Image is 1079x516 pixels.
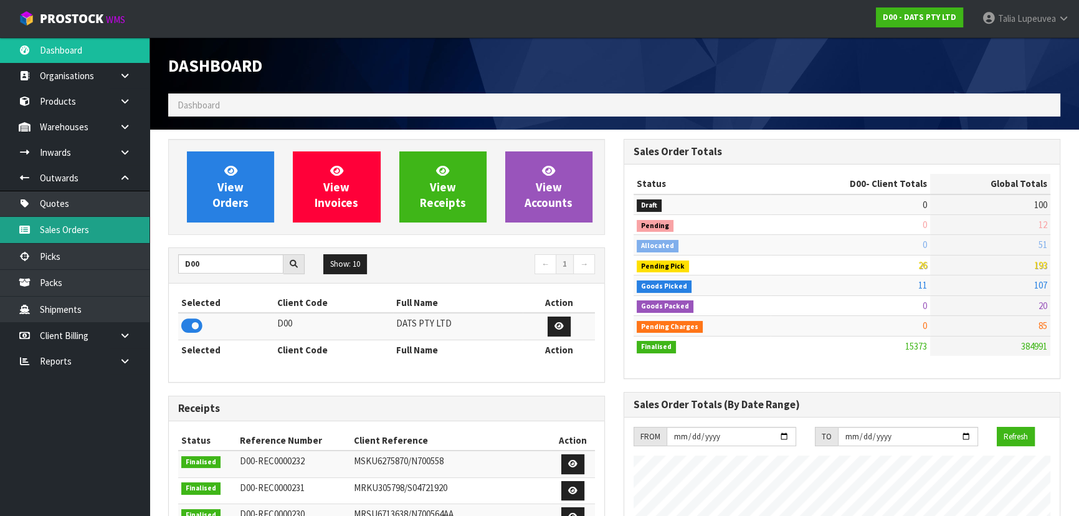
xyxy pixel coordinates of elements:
h3: Sales Order Totals (By Date Range) [634,399,1050,411]
a: → [573,254,595,274]
button: Refresh [997,427,1035,447]
span: Dashboard [178,99,220,111]
span: 107 [1034,279,1047,291]
span: Goods Picked [637,280,692,293]
span: Dashboard [168,55,262,76]
span: Finalised [181,482,221,495]
span: Pending [637,220,673,232]
th: Selected [178,293,274,313]
span: 12 [1039,219,1047,231]
th: Client Reference [351,431,551,451]
span: D00-REC0000231 [240,482,305,494]
a: ViewReceipts [399,151,487,222]
span: 20 [1039,300,1047,312]
strong: D00 - DATS PTY LTD [883,12,956,22]
span: D00-REC0000232 [240,455,305,467]
th: Selected [178,340,274,360]
span: 0 [923,320,927,332]
th: Client Code [274,340,393,360]
td: DATS PTY LTD [393,313,523,340]
th: - Client Totals [771,174,930,194]
img: cube-alt.png [19,11,34,26]
span: 0 [923,219,927,231]
th: Global Totals [930,174,1050,194]
span: View Receipts [420,163,466,210]
span: 51 [1039,239,1047,251]
span: 0 [923,239,927,251]
input: Search clients [178,254,283,274]
span: Lupeuvea [1017,12,1056,24]
a: ← [535,254,556,274]
span: D00 [850,178,866,189]
th: Status [178,431,237,451]
span: Goods Packed [637,300,693,313]
a: ViewInvoices [293,151,380,222]
span: 384991 [1021,340,1047,352]
a: 1 [556,254,574,274]
div: FROM [634,427,667,447]
span: ProStock [40,11,103,27]
span: Finalised [637,341,676,353]
span: 100 [1034,199,1047,211]
th: Client Code [274,293,393,313]
span: Pending Pick [637,260,689,273]
h3: Sales Order Totals [634,146,1050,158]
span: Finalised [181,456,221,469]
span: 15373 [905,340,927,352]
nav: Page navigation [396,254,596,276]
th: Reference Number [237,431,351,451]
span: 193 [1034,259,1047,271]
th: Status [634,174,771,194]
th: Full Name [393,340,523,360]
span: 0 [923,300,927,312]
span: 11 [918,279,927,291]
a: D00 - DATS PTY LTD [876,7,963,27]
a: ViewOrders [187,151,274,222]
span: MRKU305798/S04721920 [354,482,447,494]
th: Full Name [393,293,523,313]
small: WMS [106,14,125,26]
th: Action [523,293,595,313]
h3: Receipts [178,403,595,414]
span: 0 [923,199,927,211]
span: View Accounts [525,163,573,210]
span: 26 [918,259,927,271]
span: Allocated [637,240,678,252]
button: Show: 10 [323,254,367,274]
span: 85 [1039,320,1047,332]
th: Action [551,431,595,451]
span: Draft [637,199,662,212]
span: Pending Charges [637,321,703,333]
span: View Orders [212,163,249,210]
span: View Invoices [315,163,358,210]
td: D00 [274,313,393,340]
span: MSKU6275870/N700558 [354,455,444,467]
div: TO [815,427,838,447]
a: ViewAccounts [505,151,592,222]
th: Action [523,340,595,360]
span: Talia [998,12,1015,24]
